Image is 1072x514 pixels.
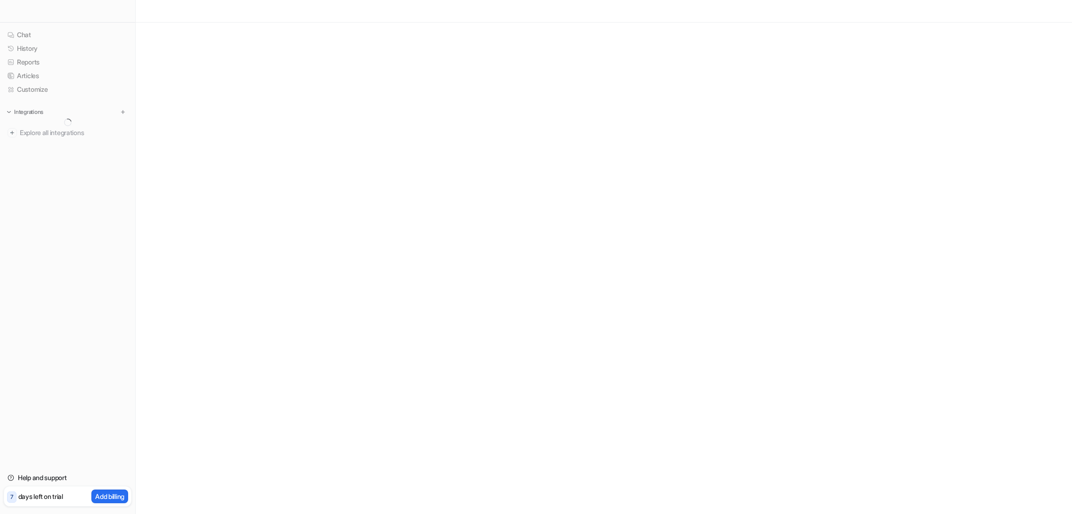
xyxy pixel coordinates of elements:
[18,491,63,501] p: days left on trial
[14,108,43,116] p: Integrations
[4,83,131,96] a: Customize
[8,128,17,137] img: explore all integrations
[4,28,131,41] a: Chat
[20,125,128,140] span: Explore all integrations
[120,109,126,115] img: menu_add.svg
[4,471,131,484] a: Help and support
[4,56,131,69] a: Reports
[10,493,13,501] p: 7
[4,42,131,55] a: History
[6,109,12,115] img: expand menu
[4,69,131,82] a: Articles
[95,491,124,501] p: Add billing
[4,107,46,117] button: Integrations
[4,126,131,139] a: Explore all integrations
[91,490,128,503] button: Add billing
